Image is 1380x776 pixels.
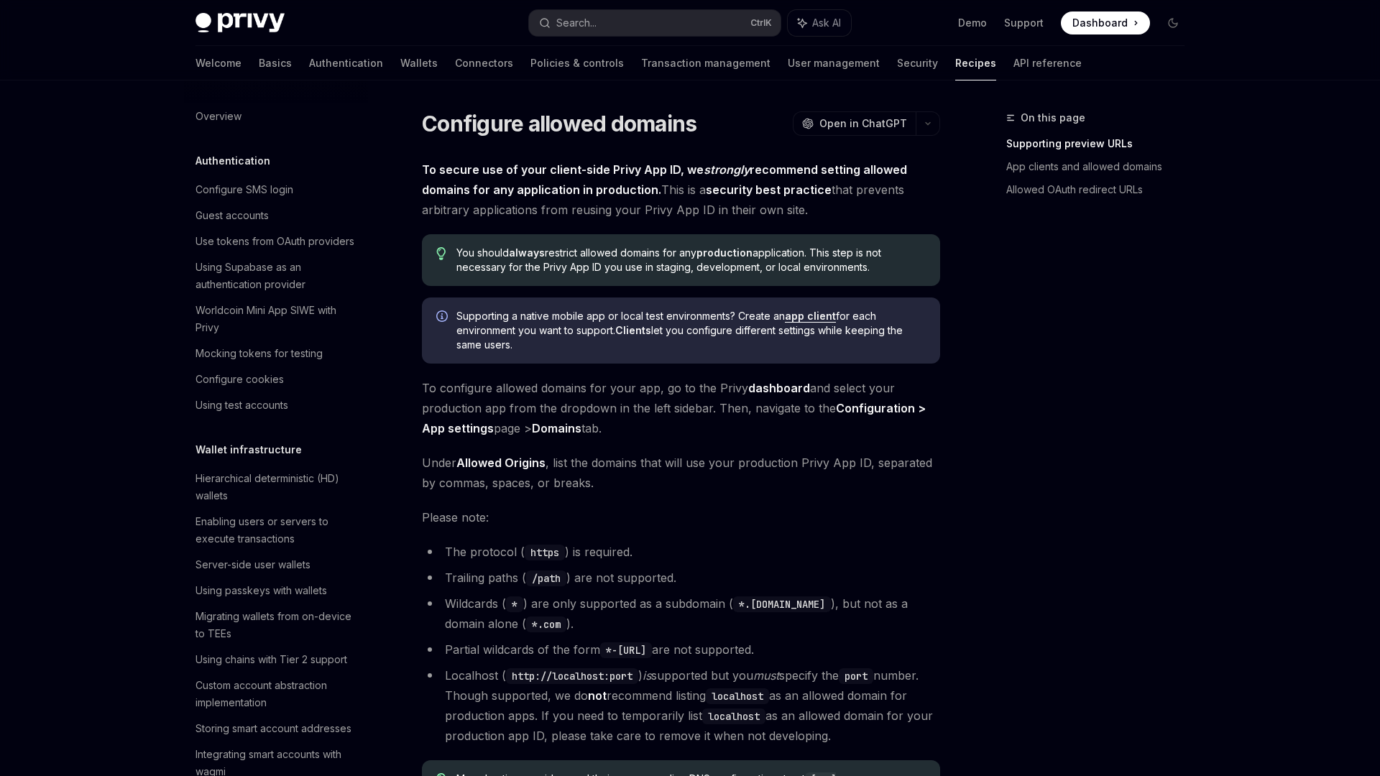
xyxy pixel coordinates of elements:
div: Configure cookies [195,371,284,388]
strong: always [509,246,545,259]
a: Enabling users or servers to execute transactions [184,509,368,552]
div: Use tokens from OAuth providers [195,233,354,250]
code: *.com [526,616,566,632]
a: Transaction management [641,46,770,80]
a: Overview [184,103,368,129]
strong: Clients [615,324,651,336]
a: Support [1004,16,1044,30]
a: Configure SMS login [184,177,368,203]
a: Basics [259,46,292,80]
div: Custom account abstraction implementation [195,677,359,711]
code: *.[DOMAIN_NAME] [733,596,831,612]
div: Migrating wallets from on-device to TEEs [195,608,359,642]
a: Server-side user wallets [184,552,368,578]
h1: Configure allowed domains [422,111,696,137]
a: Using passkeys with wallets [184,578,368,604]
a: API reference [1013,46,1082,80]
li: Partial wildcards of the form are not supported. [422,639,940,660]
strong: security best practice [706,183,832,197]
em: is [643,668,651,683]
a: Connectors [455,46,513,80]
div: Search... [556,14,597,32]
code: https [525,545,565,560]
a: Guest accounts [184,203,368,228]
div: Using Supabase as an authentication provider [195,259,359,293]
code: port [839,668,873,684]
span: Ask AI [812,16,841,30]
span: Supporting a native mobile app or local test environments? Create an for each environment you wan... [456,309,926,352]
a: Using Supabase as an authentication provider [184,254,368,297]
strong: production [696,246,753,259]
em: must [753,668,779,683]
img: dark logo [195,13,285,33]
a: User management [788,46,880,80]
em: strongly [704,162,750,177]
div: Mocking tokens for testing [195,345,323,362]
code: /path [526,571,566,586]
a: Hierarchical deterministic (HD) wallets [184,466,368,509]
a: Worldcoin Mini App SIWE with Privy [184,297,368,341]
code: localhost [702,708,765,724]
a: Using chains with Tier 2 support [184,647,368,673]
div: Storing smart account addresses [195,720,351,737]
svg: Tip [436,247,446,260]
svg: Info [436,310,451,325]
button: Search...CtrlK [529,10,781,36]
code: *-[URL] [600,642,652,658]
strong: not [588,688,607,703]
a: Mocking tokens for testing [184,341,368,366]
a: app client [785,310,836,323]
li: Localhost ( ) supported but you specify the number. Though supported, we do recommend listing as ... [422,665,940,746]
div: Configure SMS login [195,181,293,198]
a: Security [897,46,938,80]
div: Overview [195,108,241,125]
a: Configure cookies [184,366,368,392]
a: Migrating wallets from on-device to TEEs [184,604,368,647]
a: Authentication [309,46,383,80]
span: Dashboard [1072,16,1128,30]
div: Using passkeys with wallets [195,582,327,599]
span: Open in ChatGPT [819,116,907,131]
span: Please note: [422,507,940,527]
span: Ctrl K [750,17,772,29]
button: Toggle dark mode [1161,11,1184,34]
a: Welcome [195,46,241,80]
strong: Allowed Origins [456,456,546,470]
strong: Domains [532,421,581,435]
div: Server-side user wallets [195,556,310,573]
span: You should restrict allowed domains for any application. This step is not necessary for the Privy... [456,246,926,274]
a: dashboard [748,381,810,396]
span: On this page [1021,109,1085,126]
a: Supporting preview URLs [1006,132,1196,155]
a: App clients and allowed domains [1006,155,1196,178]
h5: Authentication [195,152,270,170]
code: localhost [706,688,769,704]
li: The protocol ( ) is required. [422,542,940,562]
code: http://localhost:port [506,668,638,684]
h5: Wallet infrastructure [195,441,302,458]
div: Using chains with Tier 2 support [195,651,347,668]
span: To configure allowed domains for your app, go to the Privy and select your production app from th... [422,378,940,438]
div: Worldcoin Mini App SIWE with Privy [195,302,359,336]
a: Policies & controls [530,46,624,80]
button: Ask AI [788,10,851,36]
div: Using test accounts [195,397,288,414]
span: This is a that prevents arbitrary applications from reusing your Privy App ID in their own site. [422,160,940,220]
li: Trailing paths ( ) are not supported. [422,568,940,588]
div: Hierarchical deterministic (HD) wallets [195,470,359,504]
span: Under , list the domains that will use your production Privy App ID, separated by commas, spaces,... [422,453,940,493]
a: Allowed OAuth redirect URLs [1006,178,1196,201]
strong: To secure use of your client-side Privy App ID, we recommend setting allowed domains for any appl... [422,162,907,197]
li: Wildcards ( ) are only supported as a subdomain ( ), but not as a domain alone ( ). [422,593,940,634]
a: Dashboard [1061,11,1150,34]
a: Recipes [955,46,996,80]
a: Wallets [400,46,438,80]
a: Use tokens from OAuth providers [184,228,368,254]
button: Open in ChatGPT [793,111,916,136]
a: Custom account abstraction implementation [184,673,368,716]
a: Using test accounts [184,392,368,418]
a: Storing smart account addresses [184,716,368,742]
div: Guest accounts [195,207,269,224]
strong: dashboard [748,381,810,395]
div: Enabling users or servers to execute transactions [195,513,359,548]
